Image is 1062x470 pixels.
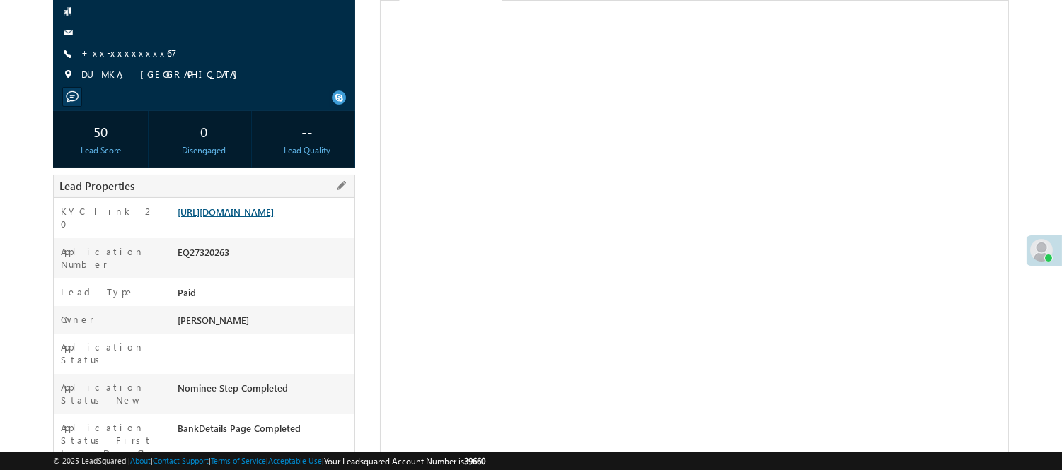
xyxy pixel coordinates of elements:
[81,47,177,59] a: +xx-xxxxxxxx67
[61,205,163,230] label: KYC link 2_0
[57,118,144,144] div: 50
[61,313,94,326] label: Owner
[174,286,354,305] div: Paid
[57,144,144,157] div: Lead Score
[160,118,248,144] div: 0
[324,456,485,466] span: Your Leadsquared Account Number is
[263,144,351,157] div: Lead Quality
[464,456,485,466] span: 39660
[61,245,163,271] label: Application Number
[211,456,266,465] a: Terms of Service
[174,421,354,441] div: BankDetails Page Completed
[178,314,249,326] span: [PERSON_NAME]
[178,206,274,218] a: [URL][DOMAIN_NAME]
[153,456,209,465] a: Contact Support
[61,381,163,406] label: Application Status New
[59,179,134,193] span: Lead Properties
[130,456,151,465] a: About
[268,456,322,465] a: Acceptable Use
[160,144,248,157] div: Disengaged
[61,341,163,366] label: Application Status
[174,381,354,401] div: Nominee Step Completed
[61,286,134,298] label: Lead Type
[263,118,351,144] div: --
[174,245,354,265] div: EQ27320263
[81,68,244,82] span: DUMKA, [GEOGRAPHIC_DATA]
[53,454,485,468] span: © 2025 LeadSquared | | | | |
